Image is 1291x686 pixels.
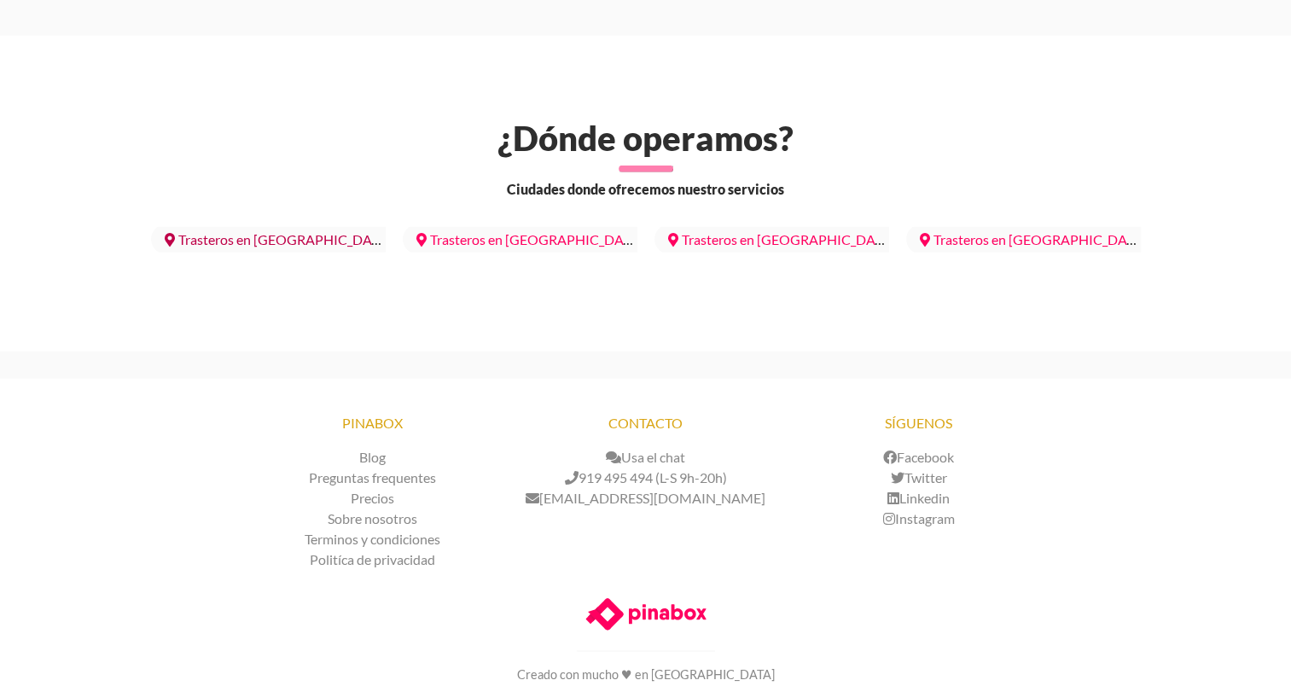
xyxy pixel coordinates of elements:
[403,224,657,254] a: Trasteros en [GEOGRAPHIC_DATA]
[305,531,440,547] a: Terminos y condiciones
[985,468,1291,686] iframe: Chat Widget
[526,490,765,506] a: [EMAIL_ADDRESS][DOMAIN_NAME]
[328,510,417,526] a: Sobre nosotros
[359,449,386,465] a: Blog
[906,224,1160,254] a: Trasteros en [GEOGRAPHIC_DATA]
[431,666,861,684] p: Creado con mucho ♥ en [GEOGRAPHIC_DATA]
[654,224,909,254] a: Trasteros en [GEOGRAPHIC_DATA]
[151,224,405,254] a: Trasteros en [GEOGRAPHIC_DATA]
[507,179,784,200] span: Ciudades donde ofrecemos nuestro servicios
[887,490,950,506] a: Linkedin
[236,406,509,440] h3: PINABOX
[891,469,947,485] a: Twitter
[141,118,1151,159] h2: ¿Dónde operamos?
[565,469,727,485] a: 919 495 494 (L-S 9h-20h)
[606,449,685,465] a: Usa el chat
[509,406,782,440] h3: CONTACTO
[883,510,955,526] a: Instagram
[782,406,1055,440] h3: SÍGUENOS
[883,449,954,465] a: Facebook
[309,469,436,485] a: Preguntas frequentes
[310,551,435,567] a: Politíca de privacidad
[351,490,394,506] a: Precios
